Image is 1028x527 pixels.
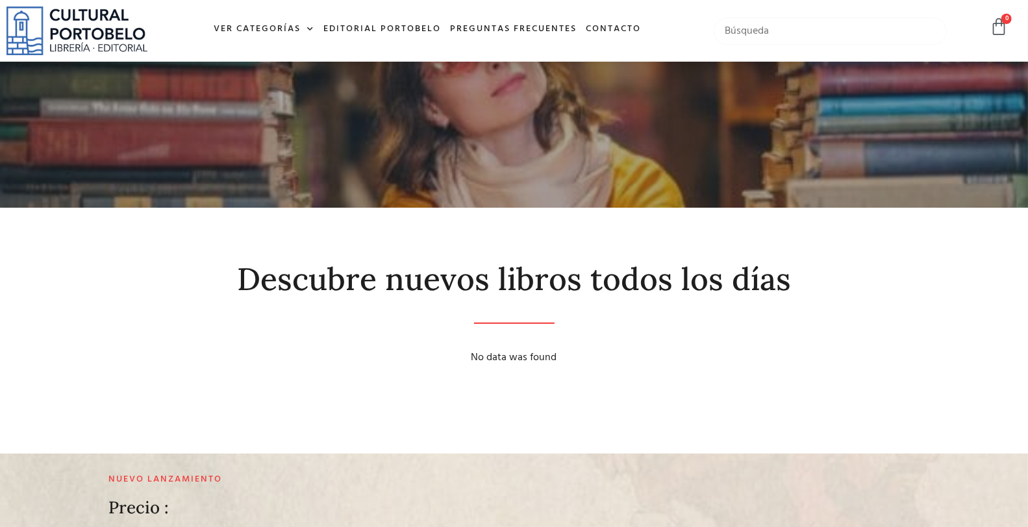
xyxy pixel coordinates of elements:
[1001,14,1012,24] span: 0
[581,16,646,43] a: Contacto
[112,350,917,365] div: No data was found
[445,16,581,43] a: Preguntas frecuentes
[109,474,649,485] h2: Nuevo lanzamiento
[990,18,1008,36] a: 0
[714,18,946,45] input: Búsqueda
[112,262,917,297] h2: Descubre nuevos libros todos los días
[209,16,319,43] a: Ver Categorías
[109,498,169,517] h2: Precio :
[319,16,445,43] a: Editorial Portobelo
